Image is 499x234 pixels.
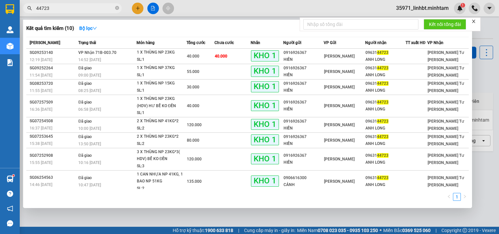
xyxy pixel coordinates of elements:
[137,72,186,79] div: SL: 1
[115,6,119,10] span: close-circle
[187,104,199,108] span: 40.000
[428,81,464,93] span: [PERSON_NAME] Tư [PERSON_NAME]
[461,193,469,201] li: Next Page
[284,181,323,188] div: CẢNH
[78,126,101,131] span: 10:00 [DATE]
[137,40,155,45] span: Món hàng
[187,123,202,127] span: 120.000
[7,205,13,212] span: notification
[30,174,76,181] div: SG06254563
[214,40,234,45] span: Chưa cước
[377,66,388,70] span: 44723
[137,95,186,109] div: 1 X THÙNG NP 23KG (HDV) HƯ BỂ KO ĐỀN
[365,175,405,181] div: 09631
[251,119,279,130] span: KHO 1
[78,153,92,158] span: Đã giao
[187,40,205,45] span: Tổng cước
[187,69,199,74] span: 55.000
[365,159,405,166] div: ANH LONG
[324,85,355,89] span: [PERSON_NAME]
[377,153,388,158] span: 44723
[303,19,418,30] input: Nhập số tổng đài
[78,81,92,86] span: Đã giao
[137,185,186,192] div: SL: 2
[251,50,279,61] span: KHO 1
[461,193,469,201] button: right
[377,81,388,86] span: 44723
[445,193,453,201] li: Previous Page
[453,193,461,200] a: 1
[324,54,355,59] span: [PERSON_NAME]
[284,72,323,79] div: HIỀN
[30,65,76,72] div: SG09252264
[7,191,13,197] span: question-circle
[284,56,323,63] div: HIỀN
[428,50,464,62] span: [PERSON_NAME] Tư [PERSON_NAME]
[6,4,14,14] img: logo-vxr
[115,5,119,12] span: close-circle
[377,134,388,139] span: 44723
[137,171,186,185] div: 1 CAN NHỰA NP 41KG, 1 BAO NP 51KG
[284,87,323,94] div: HIỀN
[471,19,476,24] span: close
[284,125,323,132] div: HIỀN
[137,163,186,170] div: SL: 3
[284,133,323,140] div: 0916926367
[365,125,405,132] div: ANH LONG
[137,118,186,125] div: 2 X THÙNG NP 41KG*2
[187,138,199,143] span: 80.000
[74,23,102,34] button: Bộ lọcdown
[284,99,323,106] div: 0916926367
[78,183,101,187] span: 10:47 [DATE]
[78,58,101,62] span: 14:52 [DATE]
[324,69,355,74] span: [PERSON_NAME]
[251,66,279,77] span: KHO 1
[12,175,14,176] sup: 1
[324,104,355,108] span: [PERSON_NAME]
[78,73,101,78] span: 09:00 [DATE]
[7,59,13,66] img: solution-icon
[428,175,464,187] span: [PERSON_NAME] Tư [PERSON_NAME]
[30,133,76,140] div: SG07253645
[30,88,52,93] span: 11:55 [DATE]
[27,6,32,11] span: search
[377,50,388,55] span: 44723
[78,134,92,139] span: Đã giao
[7,175,13,182] img: warehouse-icon
[406,40,426,45] span: TT xuất HĐ
[137,109,186,117] div: SL: 1
[445,193,453,201] button: left
[251,81,279,92] span: KHO 1
[453,193,461,201] li: 1
[187,179,202,184] span: 135.000
[78,160,101,165] span: 10:16 [DATE]
[377,100,388,105] span: 44723
[283,40,301,45] span: Người gửi
[284,140,323,147] div: HIỀN
[365,56,405,63] div: ANH LONG
[78,66,92,70] span: Đã giao
[78,50,116,55] span: VP Nhận 71B-003.70
[424,19,466,30] button: Kết nối tổng đài
[365,49,405,56] div: 09631
[428,134,464,146] span: [PERSON_NAME] Tư [PERSON_NAME]
[30,126,52,130] span: 16:37 [DATE]
[137,80,186,87] div: 1 X THÙNG NP 15KG
[447,195,451,199] span: left
[187,157,202,161] span: 120.000
[365,152,405,159] div: 09631
[137,64,186,72] div: 1 X THÙNG NP 37KG
[284,152,323,159] div: 0916926367
[284,159,323,166] div: HIỀN
[30,152,76,159] div: SG07252908
[365,181,405,188] div: ANH LONG
[251,40,260,45] span: Nhãn
[187,54,199,59] span: 40.000
[428,153,464,165] span: [PERSON_NAME] Tư [PERSON_NAME]
[30,58,52,62] span: 12:19 [DATE]
[30,73,52,78] span: 11:54 [DATE]
[30,160,52,165] span: 15:55 [DATE]
[30,118,76,125] div: SG07254508
[429,21,461,28] span: Kết nối tổng đài
[365,80,405,87] div: 09631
